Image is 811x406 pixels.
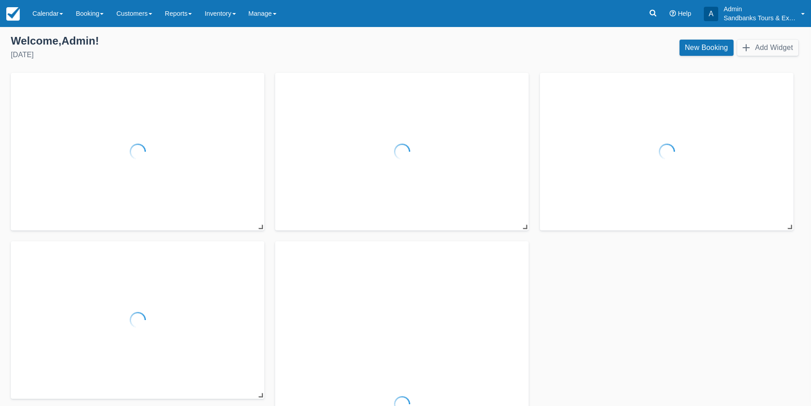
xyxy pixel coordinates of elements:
a: New Booking [680,40,734,56]
p: Admin [724,5,796,14]
span: Help [678,10,691,17]
img: checkfront-main-nav-mini-logo.png [6,7,20,21]
div: Welcome , Admin ! [11,34,399,48]
p: Sandbanks Tours & Experiences [724,14,796,23]
button: Add Widget [737,40,798,56]
div: [DATE] [11,50,399,60]
i: Help [670,10,676,17]
div: A [704,7,718,21]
